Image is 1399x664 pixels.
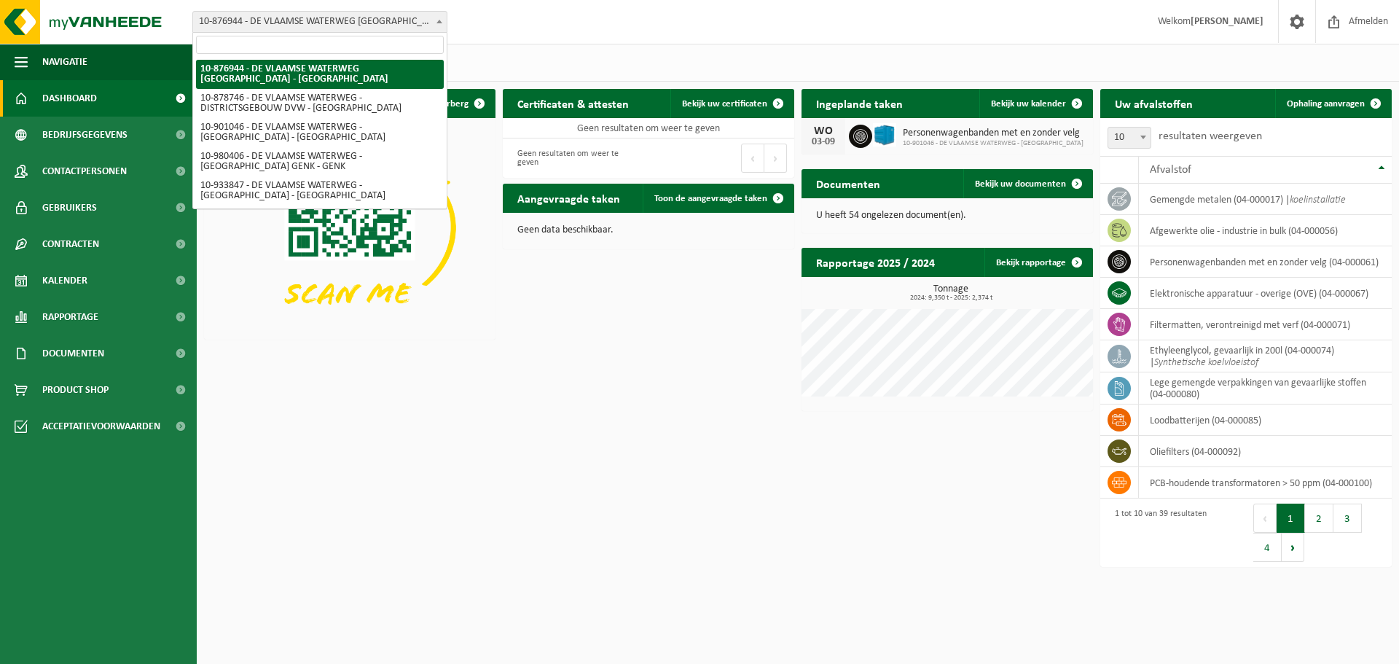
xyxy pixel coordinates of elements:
label: resultaten weergeven [1159,130,1262,142]
button: 2 [1305,504,1333,533]
td: elektronische apparatuur - overige (OVE) (04-000067) [1139,278,1392,309]
span: 10 [1108,127,1151,149]
span: Bedrijfsgegevens [42,117,128,153]
span: Contracten [42,226,99,262]
div: 03-09 [809,137,838,147]
a: Bekijk rapportage [984,248,1092,277]
td: personenwagenbanden met en zonder velg (04-000061) [1139,246,1392,278]
td: oliefilters (04-000092) [1139,436,1392,467]
h2: Uw afvalstoffen [1100,89,1207,117]
span: Acceptatievoorwaarden [42,408,160,445]
div: Geen resultaten om weer te geven [510,142,641,174]
span: Ophaling aanvragen [1287,99,1365,109]
p: Geen data beschikbaar. [517,225,780,235]
span: 10-901046 - DE VLAAMSE WATERWEG - [GEOGRAPHIC_DATA] [903,139,1083,148]
strong: [PERSON_NAME] [1191,16,1263,27]
span: Documenten [42,335,104,372]
button: Next [764,144,787,173]
td: lege gemengde verpakkingen van gevaarlijke stoffen (04-000080) [1139,372,1392,405]
span: Afvalstof [1150,164,1191,176]
p: U heeft 54 ongelezen document(en). [816,211,1078,221]
button: Previous [1253,504,1277,533]
td: ethyleenglycol, gevaarlijk in 200l (04-000074) | [1139,340,1392,372]
td: filtermatten, verontreinigd met verf (04-000071) [1139,309,1392,340]
span: Bekijk uw kalender [991,99,1066,109]
span: 2024: 9,350 t - 2025: 2,374 t [809,294,1093,302]
span: 10-876944 - DE VLAAMSE WATERWEG NV - HASSELT [192,11,447,33]
i: Synthetische koelvloeistof [1154,357,1258,368]
span: Navigatie [42,44,87,80]
i: koelinstallatie [1290,195,1346,206]
span: Bekijk uw documenten [975,179,1066,189]
td: Geen resultaten om weer te geven [503,118,794,138]
button: Next [1282,533,1304,562]
button: Verberg [425,89,494,118]
span: Bekijk uw certificaten [682,99,767,109]
h2: Aangevraagde taken [503,184,635,212]
span: Rapportage [42,299,98,335]
button: 1 [1277,504,1305,533]
button: 3 [1333,504,1362,533]
img: Download de VHEPlus App [204,118,495,337]
td: afgewerkte olie - industrie in bulk (04-000056) [1139,215,1392,246]
h3: Tonnage [809,284,1093,302]
span: Gebruikers [42,190,97,226]
button: 4 [1253,533,1282,562]
span: Product Shop [42,372,109,408]
li: 10-901046 - DE VLAAMSE WATERWEG - [GEOGRAPHIC_DATA] - [GEOGRAPHIC_DATA] [196,118,444,147]
li: 10-878746 - DE VLAAMSE WATERWEG - DISTRICTSGEBOUW DVW - [GEOGRAPHIC_DATA] [196,89,444,118]
td: loodbatterijen (04-000085) [1139,405,1392,436]
a: Bekijk uw certificaten [670,89,793,118]
img: PB-TC-14000-C2 [872,122,897,147]
li: 10-933847 - DE VLAAMSE WATERWEG - [GEOGRAPHIC_DATA] - [GEOGRAPHIC_DATA] [196,176,444,206]
li: 10-980406 - DE VLAAMSE WATERWEG - [GEOGRAPHIC_DATA] GENK - GENK [196,147,444,176]
span: Toon de aangevraagde taken [654,194,767,203]
span: 10-876944 - DE VLAAMSE WATERWEG NV - HASSELT [193,12,447,32]
a: Ophaling aanvragen [1275,89,1390,118]
a: Bekijk uw kalender [979,89,1092,118]
span: Contactpersonen [42,153,127,190]
span: Kalender [42,262,87,299]
span: Personenwagenbanden met en zonder velg [903,128,1083,139]
a: Bekijk uw documenten [963,169,1092,198]
button: Previous [741,144,764,173]
h2: Rapportage 2025 / 2024 [802,248,949,276]
td: PCB-houdende transformatoren > 50 ppm (04-000100) [1139,467,1392,499]
li: 10-876944 - DE VLAAMSE WATERWEG [GEOGRAPHIC_DATA] - [GEOGRAPHIC_DATA] [196,60,444,89]
div: 1 tot 10 van 39 resultaten [1108,502,1207,563]
h2: Ingeplande taken [802,89,917,117]
span: Verberg [436,99,469,109]
a: Toon de aangevraagde taken [643,184,793,213]
span: 10 [1108,128,1151,148]
h2: Certificaten & attesten [503,89,643,117]
div: WO [809,125,838,137]
td: gemengde metalen (04-000017) | [1139,184,1392,215]
h2: Documenten [802,169,895,198]
span: Dashboard [42,80,97,117]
